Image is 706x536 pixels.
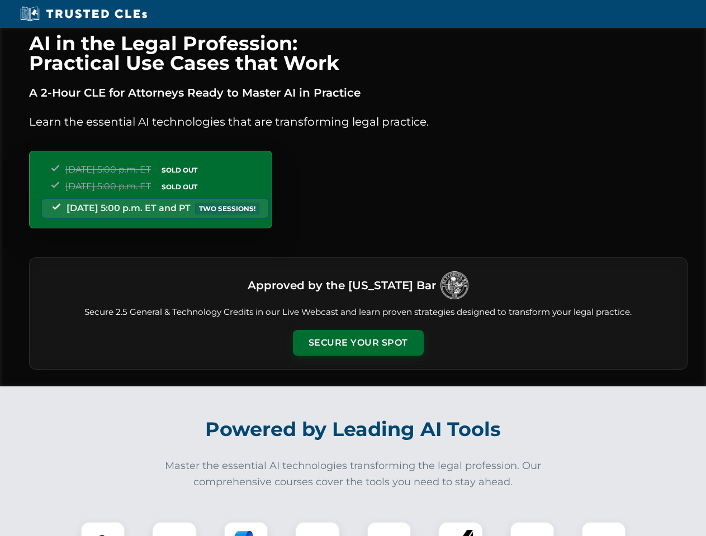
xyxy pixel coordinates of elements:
h2: Powered by Leading AI Tools [44,410,663,449]
img: Trusted CLEs [17,6,150,22]
span: SOLD OUT [158,181,201,193]
span: [DATE] 5:00 p.m. ET [65,181,151,192]
span: [DATE] 5:00 p.m. ET [65,164,151,175]
h3: Approved by the [US_STATE] Bar [248,275,436,295]
button: Secure Your Spot [293,330,424,356]
span: SOLD OUT [158,164,201,176]
p: Learn the essential AI technologies that are transforming legal practice. [29,113,688,131]
p: A 2-Hour CLE for Attorneys Ready to Master AI in Practice [29,84,688,102]
img: Logo [440,271,468,299]
p: Master the essential AI technologies transforming the legal profession. Our comprehensive courses... [158,458,549,490]
h1: AI in the Legal Profession: Practical Use Cases that Work [29,33,688,73]
p: Secure 2.5 General & Technology Credits in our Live Webcast and learn proven strategies designed ... [43,306,674,319]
